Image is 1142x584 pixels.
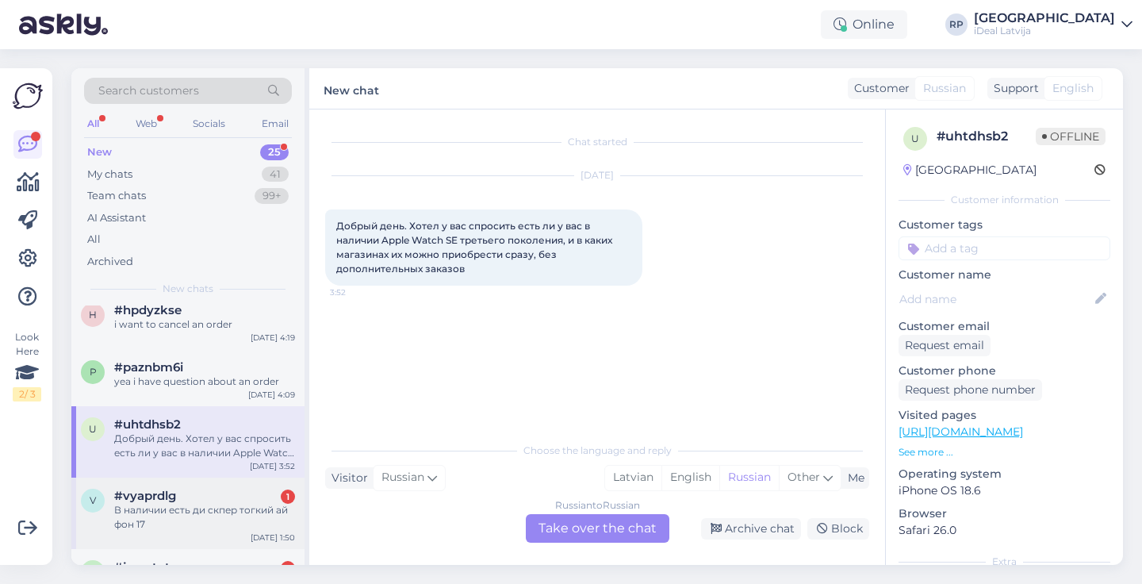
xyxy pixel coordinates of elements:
[84,113,102,134] div: All
[248,389,295,401] div: [DATE] 4:09
[87,232,101,248] div: All
[336,220,615,275] span: Добрый день. Хотел у вас спросить есть ли у вас в наличии Apple Watch SE третьего поколения, и в ...
[13,330,41,401] div: Look Here
[114,560,170,574] span: #jraxgtpt
[821,10,907,39] div: Online
[281,561,295,575] div: 1
[903,162,1037,179] div: [GEOGRAPHIC_DATA]
[899,290,1092,308] input: Add name
[190,113,228,134] div: Socials
[87,167,132,182] div: My chats
[13,81,43,111] img: Askly Logo
[974,12,1115,25] div: [GEOGRAPHIC_DATA]
[251,332,295,344] div: [DATE] 4:19
[114,417,181,432] span: #uhtdhsb2
[89,423,97,435] span: u
[945,13,968,36] div: RP
[899,482,1110,499] p: iPhone OS 18.6
[555,498,640,513] div: Russian to Russian
[899,425,1023,439] a: [URL][DOMAIN_NAME]
[114,503,295,532] div: В наличии есть ди скпер тогкий ай фон 17
[90,494,96,506] span: v
[260,144,289,160] div: 25
[114,317,295,332] div: i want to cancel an order
[899,193,1110,207] div: Customer information
[605,466,661,490] div: Latvian
[899,466,1110,482] p: Operating system
[330,286,389,298] span: 3:52
[899,267,1110,283] p: Customer name
[899,236,1110,260] input: Add a tag
[719,466,779,490] div: Russian
[899,505,1110,522] p: Browser
[325,135,869,149] div: Chat started
[974,12,1132,37] a: [GEOGRAPHIC_DATA]iDeal Latvija
[911,133,919,144] span: u
[281,490,295,504] div: 1
[324,78,379,99] label: New chat
[899,379,1042,401] div: Request phone number
[325,444,869,458] div: Choose the language and reply
[899,445,1110,459] p: See more ...
[899,335,991,356] div: Request email
[114,432,295,460] div: Добрый день. Хотел у вас спросить есть ли у вас в наличии Apple Watch SE третьего поколения, и в ...
[259,113,292,134] div: Email
[325,470,368,486] div: Visitor
[325,168,869,182] div: [DATE]
[788,470,820,484] span: Other
[899,407,1110,424] p: Visited pages
[114,303,182,317] span: #hpdyzkse
[250,460,295,472] div: [DATE] 3:52
[1052,80,1094,97] span: English
[661,466,719,490] div: English
[1036,128,1106,145] span: Offline
[848,80,910,97] div: Customer
[937,127,1036,146] div: # uhtdhsb2
[899,363,1110,379] p: Customer phone
[899,318,1110,335] p: Customer email
[262,167,289,182] div: 41
[701,518,801,540] div: Archive chat
[87,188,146,204] div: Team chats
[114,375,295,389] div: yea i have question about an order
[923,80,966,97] span: Russian
[899,217,1110,233] p: Customer tags
[987,80,1039,97] div: Support
[132,113,160,134] div: Web
[114,360,183,375] span: #paznbm6i
[98,83,199,99] span: Search customers
[87,254,133,270] div: Archived
[87,210,146,226] div: AI Assistant
[163,282,213,296] span: New chats
[526,514,669,543] div: Take over the chat
[89,309,97,321] span: h
[90,366,97,378] span: p
[13,387,41,401] div: 2 / 3
[899,555,1110,569] div: Extra
[114,489,176,503] span: #vyaprdlg
[974,25,1115,37] div: iDeal Latvija
[87,144,112,160] div: New
[807,518,869,540] div: Block
[899,522,1110,539] p: Safari 26.0
[841,470,864,486] div: Me
[255,188,289,204] div: 99+
[251,532,295,544] div: [DATE] 1:50
[381,469,424,486] span: Russian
